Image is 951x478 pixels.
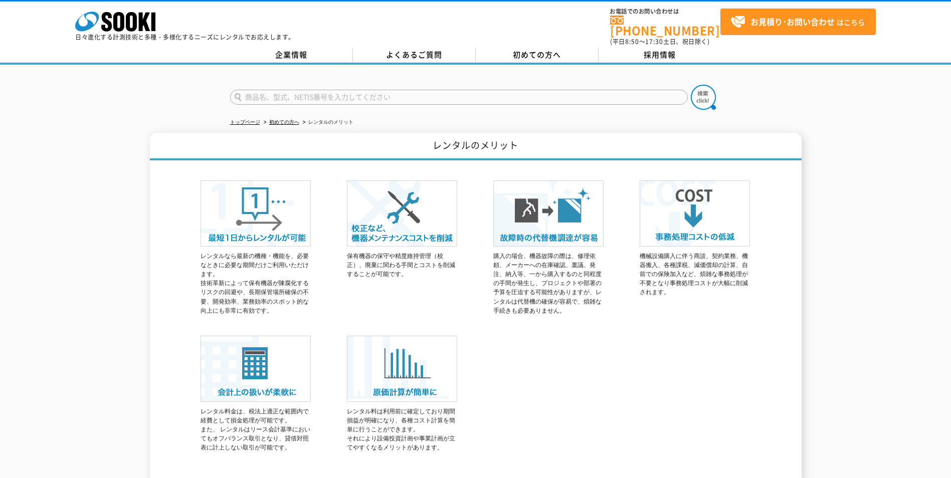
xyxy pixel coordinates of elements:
a: トップページ [230,119,260,125]
img: 会計上の扱いが柔軟に [201,336,311,402]
li: レンタルのメリット [301,117,353,128]
p: レンタルなら最新の機種・機能を、必要なときに必要な期間だけご利用いただけます。 技術革新によって保有機器が陳腐化するリスクの回避や、長期保管場所確保の不要、開発効率、業務効率のスポット的な向上に... [201,252,311,315]
p: レンタル料は利用前に確定しており期間損益が明確になり、各種コスト計算を簡単に行うことができます。 それにより設備投資計画や事業計画が立てやすくなるメリットがあります。 [347,407,457,452]
h1: レンタルのメリット [150,133,802,160]
span: お電話でのお問い合わせは [610,9,720,15]
a: お見積り･お問い合わせはこちら [720,9,876,35]
a: 企業情報 [230,48,353,63]
p: レンタル料金は、税法上適正な範囲内で経費として損金処理が可能です。 また、 レンタルはリース会計基準においてもオフバランス取引となり、貸借対照表に計上しない取引が可能です。 [201,407,311,452]
span: 8:50 [625,37,639,46]
a: [PHONE_NUMBER] [610,16,720,36]
a: 初めての方へ [269,119,299,125]
a: 採用情報 [599,48,721,63]
img: 事務処理コストの低減 [640,180,750,247]
img: 校正など、機器メンテナンスコストを削減 [347,180,457,247]
img: 最短1日からレンタルが可能 [201,180,311,247]
span: はこちら [730,15,865,30]
span: 初めての方へ [513,49,561,60]
a: よくあるご質問 [353,48,476,63]
span: (平日 ～ 土日、祝日除く) [610,37,709,46]
span: 17:30 [645,37,663,46]
img: btn_search.png [691,85,716,110]
a: 初めての方へ [476,48,599,63]
img: 故障時の代替機調達が容易 [493,180,604,247]
input: 商品名、型式、NETIS番号を入力してください [230,90,688,105]
p: 機械設備購入に伴う商談、契約業務、機器搬入、各種課税、減価償却の計算、自前での保険加入など、煩雑な事務処理が不要となり事務処理コストが大幅に削減されます。 [640,252,750,297]
p: 購入の場合、機器故障の際は、修理依頼、メーカーへの在庫確認、稟議、発注、納入等、一から購入するのと同程度の手間が発生し、プロジェクトや部署の予算を圧迫する可能性がありますが、レンタルは代替機の確... [493,252,604,315]
strong: お見積り･お問い合わせ [750,16,835,28]
p: 日々進化する計測技術と多種・多様化するニーズにレンタルでお応えします。 [75,34,295,40]
p: 保有機器の保守や精度維持管理（校正）、廃棄に関わる手間とコストを削減することが可能です。 [347,252,457,279]
img: 原価計算が簡単に [347,336,457,402]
